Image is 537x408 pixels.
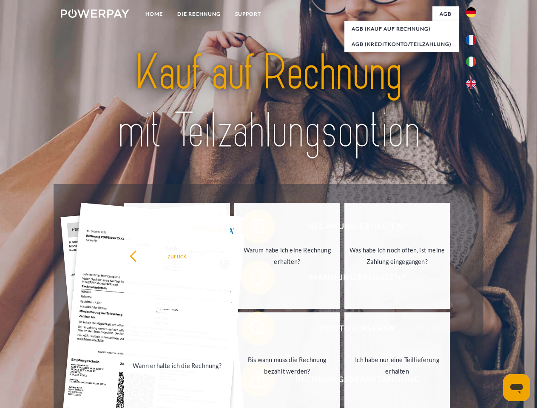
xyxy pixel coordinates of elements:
div: Was habe ich noch offen, ist meine Zahlung eingegangen? [349,244,445,267]
div: Warum habe ich eine Rechnung erhalten? [239,244,335,267]
img: de [466,7,476,17]
div: Wann erhalte ich die Rechnung? [129,360,225,371]
img: it [466,57,476,67]
iframe: Schaltfläche zum Öffnen des Messaging-Fensters [503,374,530,401]
div: zurück [129,250,225,261]
img: fr [466,35,476,45]
a: Home [138,6,170,22]
div: Bis wann muss die Rechnung bezahlt werden? [239,354,335,377]
a: SUPPORT [228,6,268,22]
a: AGB (Kauf auf Rechnung) [344,21,459,37]
a: agb [432,6,459,22]
img: title-powerpay_de.svg [81,41,456,163]
img: en [466,79,476,89]
a: DIE RECHNUNG [170,6,228,22]
a: Was habe ich noch offen, ist meine Zahlung eingegangen? [344,203,450,309]
a: AGB (Kreditkonto/Teilzahlung) [344,37,459,52]
img: logo-powerpay-white.svg [61,9,129,18]
div: Ich habe nur eine Teillieferung erhalten [349,354,445,377]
